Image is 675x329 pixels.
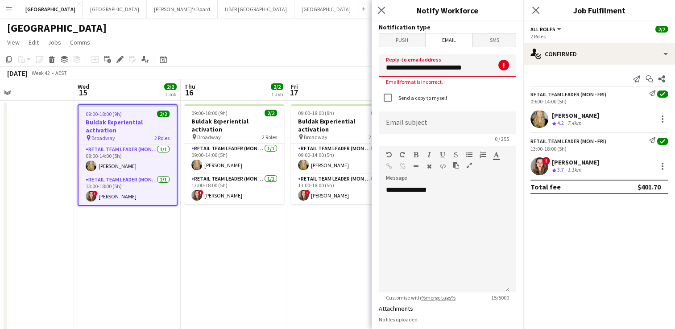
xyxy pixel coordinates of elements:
span: Week 42 [29,70,52,76]
span: 17 [290,87,298,98]
span: Broadway [91,135,115,141]
app-card-role: RETAIL Team Leader (Mon - Fri)1/113:00-18:00 (5h)![PERSON_NAME] [184,174,284,204]
app-card-role: RETAIL Team Leader (Mon - Fri)1/113:00-18:00 (5h)![PERSON_NAME] [291,174,391,204]
span: 2 Roles [262,134,277,140]
div: 7.4km [566,119,583,127]
label: Send a copy to myself [397,95,447,101]
button: Ordered List [480,151,486,158]
div: No files uploaded. [379,316,516,323]
app-job-card: 09:00-18:00 (9h)2/2Buldak Experiential activation Broadway2 RolesRETAIL Team Leader (Mon - Fri)1/... [184,104,284,204]
span: Email [426,33,473,47]
div: $401.70 [638,182,661,191]
span: 15 [76,87,89,98]
span: 2/2 [371,110,384,116]
button: Bold [413,151,419,158]
h3: Notify Workforce [372,4,523,16]
button: [GEOGRAPHIC_DATA] [294,0,358,18]
span: Email format is incorrect. [379,78,450,85]
span: 2/2 [164,83,177,90]
span: Customise with [379,294,463,301]
a: Comms [66,37,94,48]
span: 3.7 [557,166,564,173]
span: Edit [29,38,39,46]
app-card-role: RETAIL Team Leader (Mon - Fri)1/109:00-14:00 (5h)[PERSON_NAME] [79,144,177,175]
app-job-card: 09:00-18:00 (9h)2/2Buldak Experiential activation Broadway2 RolesRETAIL Team Leader (Mon - Fri)1/... [78,104,178,206]
button: Unordered List [466,151,472,158]
div: [DATE] [7,69,28,78]
button: Fullscreen [466,162,472,169]
span: 2 Roles [154,135,170,141]
h3: Job Fulfilment [523,4,675,16]
div: Total fee [530,182,561,191]
a: View [4,37,23,48]
span: Broadway [304,134,327,140]
span: ! [542,157,550,165]
h1: [GEOGRAPHIC_DATA] [7,21,107,35]
button: All roles [530,26,563,33]
span: 2/2 [271,83,283,90]
span: 09:00-18:00 (9h) [191,110,228,116]
span: 15 / 5000 [484,294,516,301]
span: 4.2 [557,119,564,126]
span: 0 / 255 [488,136,516,142]
div: 1 Job [165,91,176,98]
h3: Buldak Experiential activation [79,118,177,134]
span: View [7,38,20,46]
button: Clear Formatting [426,163,432,170]
button: [GEOGRAPHIC_DATA] [18,0,83,18]
button: HTML Code [439,163,446,170]
div: [PERSON_NAME] [552,111,599,119]
button: Italic [426,151,432,158]
div: [PERSON_NAME] [552,158,599,166]
button: [PERSON_NAME]'s Board [147,0,218,18]
div: RETAIL Team Leader (Mon - Fri) [530,91,606,98]
a: Edit [25,37,42,48]
span: All roles [530,26,555,33]
span: 2/2 [265,110,277,116]
div: 2 Roles [530,33,668,40]
app-card-role: RETAIL Team Leader (Mon - Fri)1/109:00-14:00 (5h)[PERSON_NAME] [184,144,284,174]
button: UBER [GEOGRAPHIC_DATA] [218,0,294,18]
button: Strikethrough [453,151,459,158]
button: Paste as plain text [453,162,459,169]
span: ! [92,191,98,196]
span: Thu [184,82,195,90]
app-job-card: 09:00-18:00 (9h)2/2Buldak Experiential activation Broadway2 RolesRETAIL Team Leader (Mon - Fri)1/... [291,104,391,204]
button: Redo [399,151,406,158]
span: ! [198,190,203,195]
button: Underline [439,151,446,158]
button: Undo [386,151,392,158]
app-card-role: RETAIL Team Leader (Mon - Fri)1/109:00-14:00 (5h)[PERSON_NAME] [291,144,391,174]
span: Jobs [48,38,61,46]
a: Jobs [44,37,65,48]
span: ! [305,190,310,195]
div: 1.1km [566,166,583,174]
span: 2/2 [157,111,170,117]
div: AEST [55,70,67,76]
span: 2/2 [655,26,668,33]
span: Broadway [197,134,221,140]
label: Attachments [379,304,413,313]
span: Fri [291,82,298,90]
span: 16 [183,87,195,98]
div: RETAIL Team Leader (Mon - Fri) [530,138,606,144]
span: 09:00-18:00 (9h) [298,110,334,116]
span: SMS [473,33,516,47]
button: Text Color [493,151,499,158]
div: 1 Job [271,91,283,98]
button: [GEOGRAPHIC_DATA] [83,0,147,18]
div: 09:00-14:00 (5h) [530,98,668,105]
span: Comms [70,38,90,46]
h3: Buldak Experiential activation [184,117,284,133]
span: 09:00-18:00 (9h) [86,111,122,117]
span: 2 Roles [369,134,384,140]
div: Confirmed [523,43,675,65]
div: 13:00-18:00 (5h) [530,145,668,152]
button: Horizontal Line [413,163,419,170]
h3: Buldak Experiential activation [291,117,391,133]
app-card-role: RETAIL Team Leader (Mon - Fri)1/113:00-18:00 (5h)![PERSON_NAME] [79,175,177,205]
h3: Notification type [379,23,516,31]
